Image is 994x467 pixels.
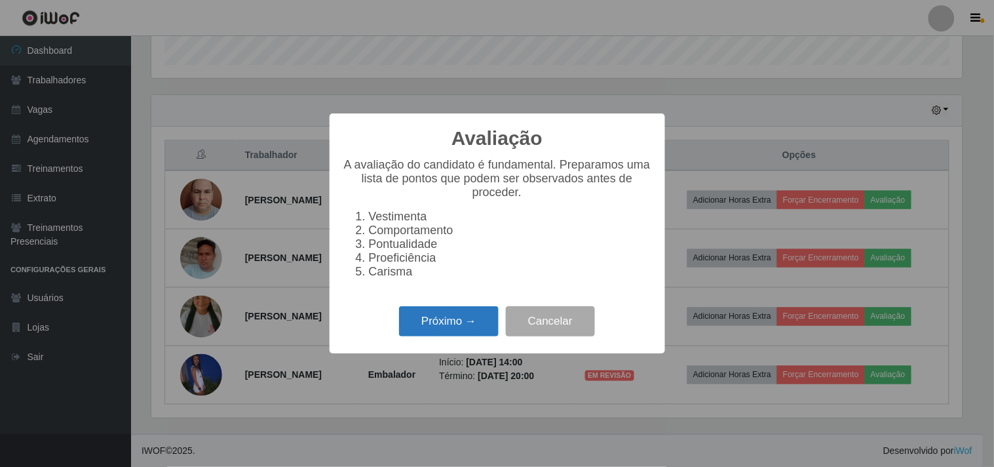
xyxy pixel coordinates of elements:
[369,237,652,251] li: Pontualidade
[369,210,652,224] li: Vestimenta
[506,306,595,337] button: Cancelar
[369,265,652,279] li: Carisma
[343,158,652,199] p: A avaliação do candidato é fundamental. Preparamos uma lista de pontos que podem ser observados a...
[369,251,652,265] li: Proeficiência
[369,224,652,237] li: Comportamento
[451,127,543,150] h2: Avaliação
[399,306,499,337] button: Próximo →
